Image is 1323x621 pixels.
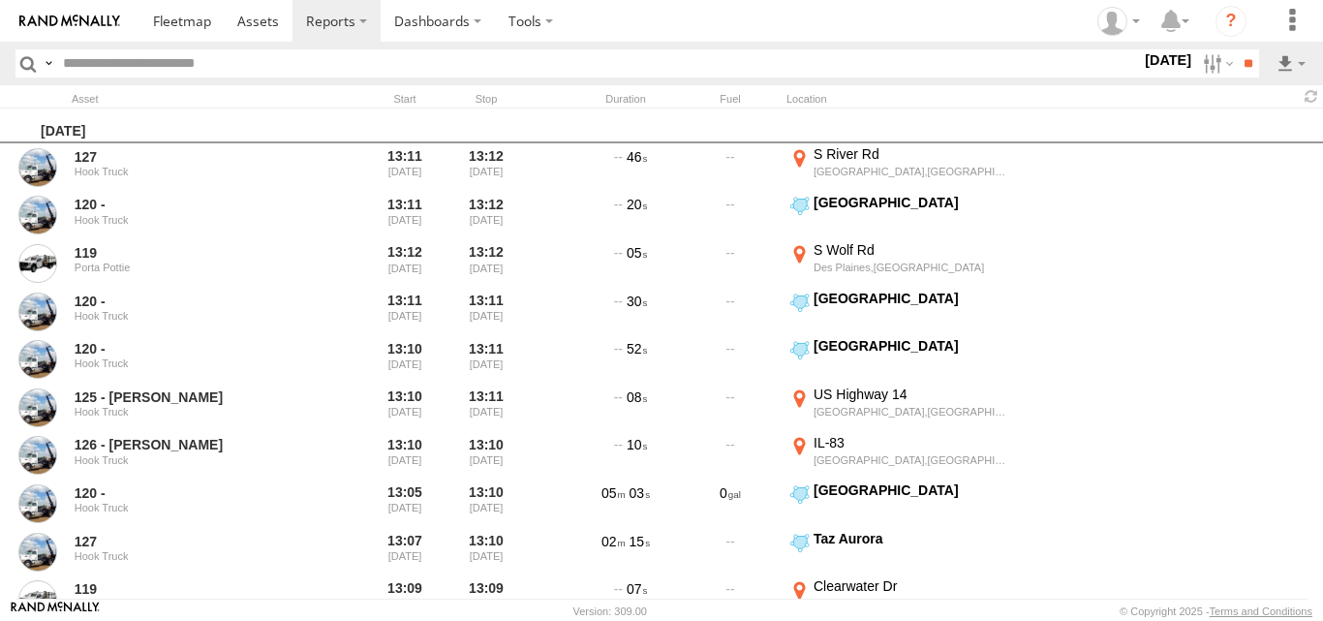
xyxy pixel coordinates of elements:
[1120,605,1312,617] div: © Copyright 2025 -
[75,262,311,273] div: Porta Pottie
[75,502,311,513] div: Hook Truck
[814,434,1006,451] div: IL-83
[41,49,56,78] label: Search Query
[1141,49,1195,71] label: [DATE]
[814,386,1006,403] div: US Highway 14
[786,145,1009,190] label: Click to View Event Location
[627,581,647,597] span: 07
[627,197,647,212] span: 20
[368,386,442,430] div: Entered prior to selected date range
[449,290,523,334] div: 13:11 [DATE]
[368,145,442,190] div: Entered prior to selected date range
[627,437,647,452] span: 10
[75,244,311,262] a: 119
[75,214,311,226] div: Hook Truck
[786,290,1009,334] label: Click to View Event Location
[368,481,442,526] div: Entered prior to selected date range
[75,293,311,310] a: 120 -
[449,386,523,430] div: 13:11 [DATE]
[1210,605,1312,617] a: Terms and Conditions
[368,290,442,334] div: Entered prior to selected date range
[814,481,1006,499] div: [GEOGRAPHIC_DATA]
[682,481,779,526] div: 0
[786,337,1009,382] label: Click to View Event Location
[814,337,1006,355] div: [GEOGRAPHIC_DATA]
[573,605,647,617] div: Version: 309.00
[75,388,311,406] a: 125 - [PERSON_NAME]
[75,357,311,369] div: Hook Truck
[786,481,1009,526] label: Click to View Event Location
[75,340,311,357] a: 120 -
[75,406,311,418] div: Hook Truck
[449,194,523,238] div: 13:12 [DATE]
[449,530,523,574] div: 13:10 [DATE]
[368,241,442,286] div: Entered prior to selected date range
[75,484,311,502] a: 120 -
[368,194,442,238] div: Entered prior to selected date range
[814,453,1006,467] div: [GEOGRAPHIC_DATA],[GEOGRAPHIC_DATA]
[814,290,1006,307] div: [GEOGRAPHIC_DATA]
[75,310,311,322] div: Hook Truck
[627,245,647,261] span: 05
[814,261,1006,274] div: Des Plaines,[GEOGRAPHIC_DATA]
[786,434,1009,479] label: Click to View Event Location
[368,434,442,479] div: Entered prior to selected date range
[1275,49,1308,78] label: Export results as...
[786,241,1009,286] label: Click to View Event Location
[814,165,1006,178] div: [GEOGRAPHIC_DATA],[GEOGRAPHIC_DATA]
[1091,7,1147,36] div: Ed Pruneda
[1215,6,1246,37] i: ?
[814,530,1006,547] div: Taz Aurora
[786,530,1009,574] label: Click to View Event Location
[627,389,647,405] span: 08
[75,436,311,453] a: 126 - [PERSON_NAME]
[11,602,100,621] a: Visit our Website
[449,145,523,190] div: 13:12 [DATE]
[814,405,1006,419] div: [GEOGRAPHIC_DATA],[GEOGRAPHIC_DATA]
[601,485,626,501] span: 05
[75,196,311,213] a: 120 -
[814,145,1006,163] div: S River Rd
[630,534,650,549] span: 15
[19,15,120,28] img: rand-logo.svg
[630,485,650,501] span: 03
[1195,49,1237,78] label: Search Filter Options
[75,166,311,177] div: Hook Truck
[449,434,523,479] div: 13:10 [DATE]
[814,597,1006,610] div: Des Plaines,[GEOGRAPHIC_DATA]
[449,337,523,382] div: 13:11 [DATE]
[814,577,1006,595] div: Clearwater Dr
[627,341,647,357] span: 52
[75,148,311,166] a: 127
[75,580,311,598] a: 119
[627,149,647,165] span: 46
[786,194,1009,238] label: Click to View Event Location
[75,454,311,466] div: Hook Truck
[368,337,442,382] div: Entered prior to selected date range
[75,533,311,550] a: 127
[814,241,1006,259] div: S Wolf Rd
[368,530,442,574] div: Entered prior to selected date range
[449,241,523,286] div: 13:12 [DATE]
[786,386,1009,430] label: Click to View Event Location
[449,481,523,526] div: 13:10 [DATE]
[601,534,626,549] span: 02
[627,294,647,309] span: 30
[75,550,311,562] div: Hook Truck
[814,194,1006,211] div: [GEOGRAPHIC_DATA]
